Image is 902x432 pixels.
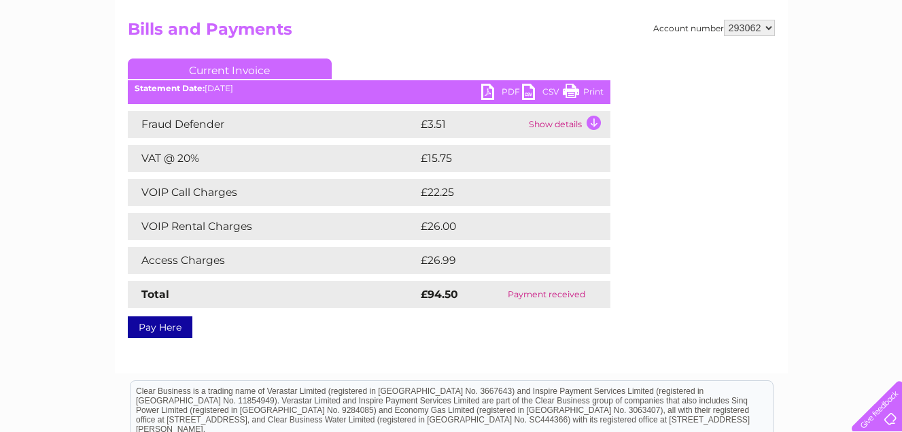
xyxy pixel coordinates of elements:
b: Statement Date: [135,83,205,93]
td: VAT @ 20% [128,145,417,172]
td: VOIP Call Charges [128,179,417,206]
td: Payment received [483,281,610,308]
a: Telecoms [735,58,776,68]
td: Fraud Defender [128,111,417,138]
td: Show details [525,111,610,138]
h2: Bills and Payments [128,20,775,46]
a: Water [663,58,689,68]
a: Blog [784,58,803,68]
div: Clear Business is a trading name of Verastar Limited (registered in [GEOGRAPHIC_DATA] No. 3667643... [131,7,773,66]
a: Print [563,84,604,103]
strong: £94.50 [421,288,458,301]
a: Contact [812,58,845,68]
strong: Total [141,288,169,301]
td: Access Charges [128,247,417,274]
a: PDF [481,84,522,103]
div: [DATE] [128,84,610,93]
td: £22.25 [417,179,583,206]
a: 0333 014 3131 [646,7,740,24]
a: CSV [522,84,563,103]
img: logo.png [31,35,101,77]
td: £26.99 [417,247,584,274]
td: VOIP Rental Charges [128,213,417,240]
a: Log out [857,58,889,68]
td: £26.00 [417,213,584,240]
td: £15.75 [417,145,581,172]
a: Energy [697,58,727,68]
a: Current Invoice [128,59,332,79]
div: Account number [653,20,775,36]
td: £3.51 [417,111,525,138]
a: Pay Here [128,316,192,338]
